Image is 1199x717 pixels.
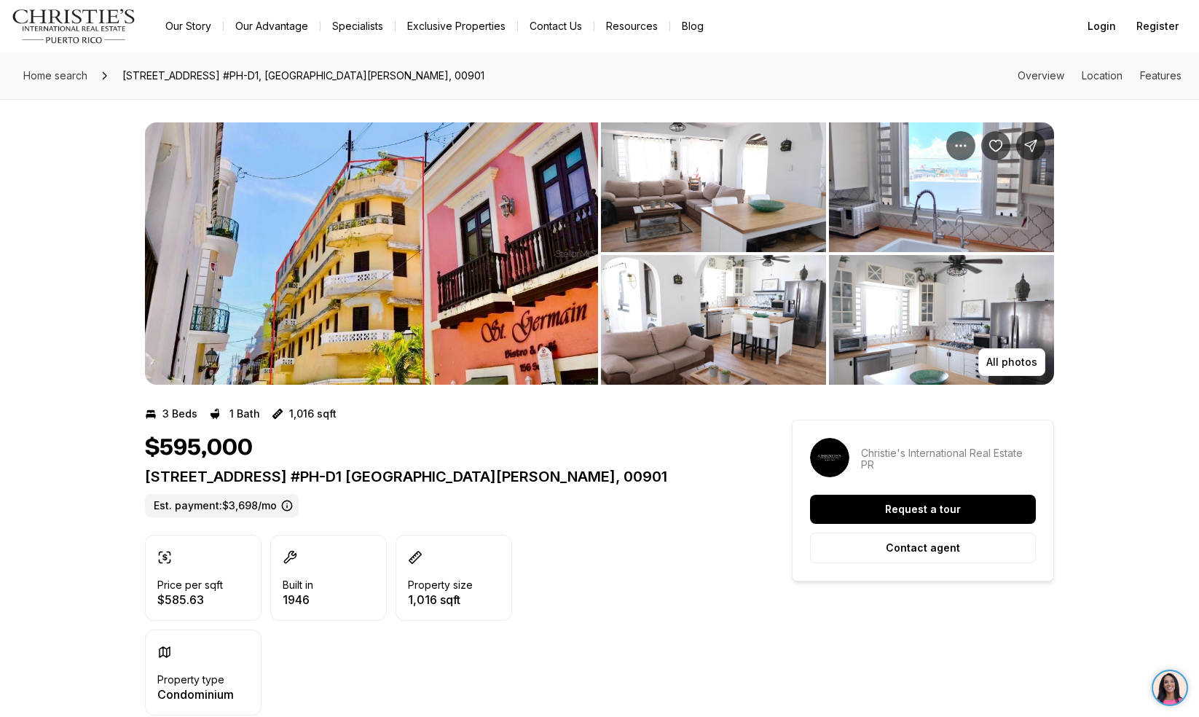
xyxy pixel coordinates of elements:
p: 1,016 sqft [408,594,473,606]
p: Request a tour [885,504,961,515]
span: Login [1088,20,1116,32]
li: 1 of 10 [145,122,598,385]
p: Christie's International Real Estate PR [861,447,1036,471]
button: Contact Us [518,16,594,36]
nav: Page section menu [1018,70,1182,82]
span: Home search [23,69,87,82]
button: Request a tour [810,495,1036,524]
p: Contact agent [886,542,960,554]
button: Register [1128,12,1187,41]
p: Price per sqft [157,579,223,591]
a: Skip to: Location [1082,69,1123,82]
button: View image gallery [601,255,826,385]
button: Login [1079,12,1125,41]
a: Skip to: Features [1140,69,1182,82]
p: All photos [986,356,1037,368]
a: Blog [670,16,715,36]
span: Register [1136,20,1179,32]
li: 2 of 10 [601,122,1054,385]
a: Exclusive Properties [396,16,517,36]
button: Property options [946,131,975,160]
button: View image gallery [829,255,1054,385]
p: Condominium [157,689,234,700]
p: Property type [157,674,224,686]
a: Our Advantage [224,16,320,36]
p: 1,016 sqft [289,408,337,420]
button: Share Property: 200 SOL ST. #PH-D1 [1016,131,1045,160]
h1: $595,000 [145,434,253,462]
img: logo [12,9,136,44]
button: View image gallery [145,122,598,385]
p: 1 Bath [229,408,260,420]
div: Listing Photos [145,122,1054,385]
img: be3d4b55-7850-4bcb-9297-a2f9cd376e78.png [9,9,42,42]
p: $585.63 [157,594,223,606]
span: [STREET_ADDRESS] #PH-D1, [GEOGRAPHIC_DATA][PERSON_NAME], 00901 [117,64,490,87]
p: Property size [408,579,473,591]
button: View image gallery [601,122,826,252]
a: Home search [17,64,93,87]
a: Skip to: Overview [1018,69,1064,82]
a: Resources [594,16,669,36]
p: [STREET_ADDRESS] #PH-D1 [GEOGRAPHIC_DATA][PERSON_NAME], 00901 [145,468,739,485]
button: Save Property: 200 SOL ST. #PH-D1 [981,131,1010,160]
button: Contact agent [810,533,1036,563]
p: 1946 [283,594,313,606]
p: 3 Beds [162,408,197,420]
label: Est. payment: $3,698/mo [145,494,299,517]
p: Built in [283,579,313,591]
button: View image gallery [829,122,1054,252]
button: All photos [978,348,1045,376]
a: Our Story [154,16,223,36]
a: Specialists [321,16,395,36]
